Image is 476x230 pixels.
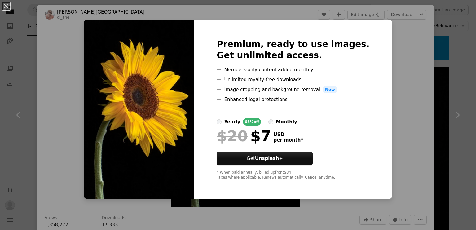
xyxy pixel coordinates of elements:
li: Members-only content added monthly [217,66,369,73]
a: GetUnsplash+ [217,152,313,165]
h2: Premium, ready to use images. Get unlimited access. [217,39,369,61]
span: New [323,86,337,93]
input: yearly65%off [217,119,222,124]
span: per month * [273,137,303,143]
input: monthly [268,119,273,124]
div: 65% off [243,118,261,126]
li: Unlimited royalty-free downloads [217,76,369,83]
div: yearly [224,118,240,126]
div: $7 [217,128,271,144]
div: monthly [276,118,297,126]
li: Enhanced legal protections [217,96,369,103]
span: $20 [217,128,248,144]
li: Image cropping and background removal [217,86,369,93]
span: USD [273,132,303,137]
div: * When paid annually, billed upfront $84 Taxes where applicable. Renews automatically. Cancel any... [217,170,369,180]
strong: Unsplash+ [255,156,283,161]
img: photo-1591385059241-220496bc6b7c [84,20,194,199]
